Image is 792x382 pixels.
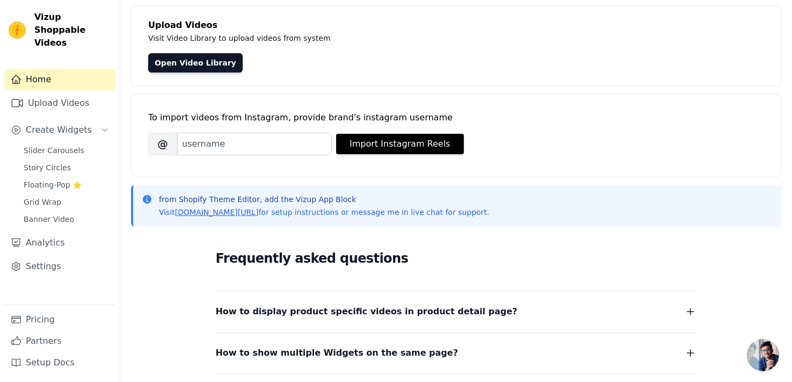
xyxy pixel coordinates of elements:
[17,143,115,158] a: Slider Carousels
[148,111,764,124] div: To import videos from Instagram, provide brand's instagram username
[216,345,459,361] span: How to show multiple Widgets on the same page?
[4,119,115,141] button: Create Widgets
[17,212,115,227] a: Banner Video
[4,309,115,330] a: Pricing
[17,160,115,175] a: Story Circles
[34,11,111,49] span: Vizup Shoppable Videos
[4,256,115,277] a: Settings
[177,133,332,155] input: username
[24,214,74,225] span: Banner Video
[4,92,115,114] a: Upload Videos
[4,69,115,90] a: Home
[159,207,489,218] p: Visit for setup instructions or message me in live chat for support.
[148,53,243,73] a: Open Video Library
[24,145,84,156] span: Slider Carousels
[24,162,71,173] span: Story Circles
[17,194,115,210] a: Grid Wrap
[148,19,764,32] h4: Upload Videos
[17,177,115,192] a: Floating-Pop ⭐
[148,133,177,155] span: @
[216,304,518,319] span: How to display product specific videos in product detail page?
[159,194,489,205] p: from Shopify Theme Editor, add the Vizup App Block
[26,124,92,136] span: Create Widgets
[4,352,115,373] a: Setup Docs
[175,208,259,217] a: [DOMAIN_NAME][URL]
[216,345,697,361] button: How to show multiple Widgets on the same page?
[4,330,115,352] a: Partners
[4,232,115,254] a: Analytics
[24,197,61,207] span: Grid Wrap
[24,179,82,190] span: Floating-Pop ⭐
[216,304,697,319] button: How to display product specific videos in product detail page?
[9,21,26,39] img: Vizup
[747,339,779,371] a: Mở cuộc trò chuyện
[148,32,629,45] p: Visit Video Library to upload videos from system
[216,248,697,269] h2: Frequently asked questions
[336,134,464,154] button: Import Instagram Reels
